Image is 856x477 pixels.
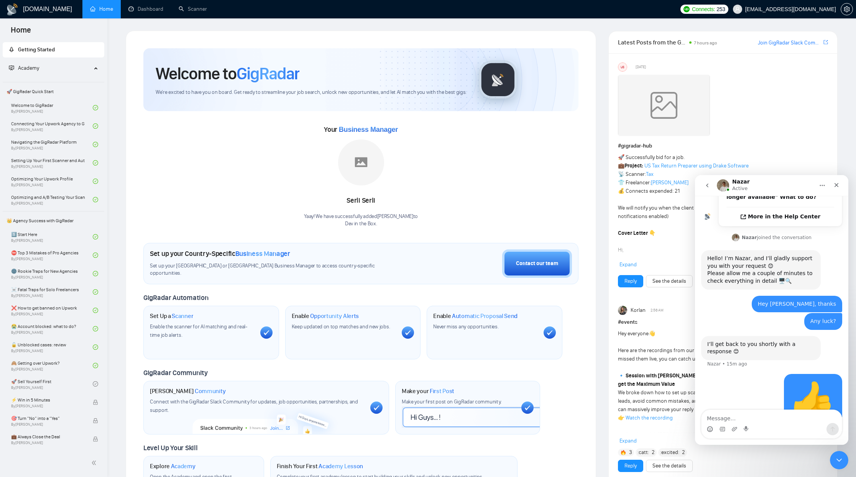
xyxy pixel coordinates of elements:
div: Serli Serli [304,194,418,207]
h1: Set Up a [150,312,193,320]
span: user [735,7,740,12]
a: 🌚 Rookie Traps for New AgenciesBy[PERSON_NAME] [11,265,93,282]
h1: Finish Your First [277,462,363,470]
img: Korlan [618,306,627,315]
h1: Explore [150,462,196,470]
span: GigRadar Community [143,369,208,377]
h1: # gigradar-hub [618,142,828,150]
span: lock [93,436,98,442]
span: Set up your [GEOGRAPHIC_DATA] or [GEOGRAPHIC_DATA] Business Manager to access country-specific op... [150,262,403,277]
h1: Enable [433,312,518,320]
span: 👉 [618,415,624,421]
a: 🔓 Unblocked cases: reviewBy[PERSON_NAME] [11,339,93,356]
span: double-left [91,459,99,467]
span: ⚡ Win in 5 Minutes [11,396,85,404]
span: check-circle [93,142,98,147]
iframe: Intercom live chat [695,175,848,445]
span: Getting Started [18,46,55,53]
span: check-circle [93,252,98,258]
button: Reply [618,460,643,472]
span: check-circle [93,308,98,313]
span: Automatic Proposal Send [452,312,518,320]
span: check-circle [93,197,98,202]
span: Never miss any opportunities. [433,323,498,330]
span: 2:56 AM [651,307,664,314]
a: ❌ How to get banned on UpworkBy[PERSON_NAME] [11,302,93,319]
strong: Project: [624,162,643,169]
span: lock [93,400,98,405]
h1: Enable [292,312,359,320]
a: Join GigRadar Slack Community [758,39,822,47]
span: check-circle [93,326,98,331]
button: See the details [646,275,693,287]
img: slackcommunity-bg.png [193,399,340,434]
span: By [PERSON_NAME] [11,441,85,445]
span: check-circle [93,363,98,368]
a: Navigating the GigRadar PlatformBy[PERSON_NAME] [11,136,93,153]
span: 🚀 GigRadar Quick Start [3,84,104,99]
h1: Welcome to [156,63,299,84]
a: Welcome to GigRadarBy[PERSON_NAME] [11,99,93,116]
span: setting [841,6,853,12]
span: check-circle [93,289,98,295]
button: setting [841,3,853,15]
button: Reply [618,275,643,287]
span: Academy [171,462,196,470]
iframe: Intercom live chat [830,451,848,469]
a: setting [841,6,853,12]
a: Tax [646,171,654,177]
span: :catt: [637,448,649,457]
span: check-circle [93,105,98,110]
a: Reply [624,277,637,285]
span: Academy [9,65,39,71]
li: Getting Started [3,42,104,57]
img: weqQh+iSagEgQAAAABJRU5ErkJggg== [618,75,710,136]
div: US [618,63,627,71]
a: 1️⃣ Start HereBy[PERSON_NAME] [11,228,93,245]
span: Business Manager [235,249,290,258]
span: 3 [629,449,632,456]
span: export [823,39,828,45]
span: Expand [619,261,637,268]
span: Business Manager [339,126,398,133]
a: ☠️ Fatal Traps for Solo FreelancersBy[PERSON_NAME] [11,284,93,300]
span: check-circle [93,160,98,166]
a: [PERSON_NAME] [651,179,688,186]
span: By [PERSON_NAME] [11,422,85,427]
span: Keep updated on top matches and new jobs. [292,323,390,330]
a: Optimizing Your Upwork ProfileBy[PERSON_NAME] [11,173,93,190]
span: We're excited to have you on board. Get ready to streamline your job search, unlock new opportuni... [156,89,467,96]
span: Connect with the GigRadar Slack Community for updates, job opportunities, partnerships, and support. [150,398,358,413]
a: Optimizing and A/B Testing Your Scanner for Better ResultsBy[PERSON_NAME] [11,191,93,208]
span: check-circle [93,344,98,350]
h1: # events [618,318,828,326]
span: GigRadar [237,63,299,84]
span: 🔹 [618,372,624,379]
a: ⛔ Top 3 Mistakes of Pro AgenciesBy[PERSON_NAME] [11,247,93,264]
span: check-circle [93,381,98,387]
a: Watch the recording [626,415,673,421]
span: rocket [9,47,14,52]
